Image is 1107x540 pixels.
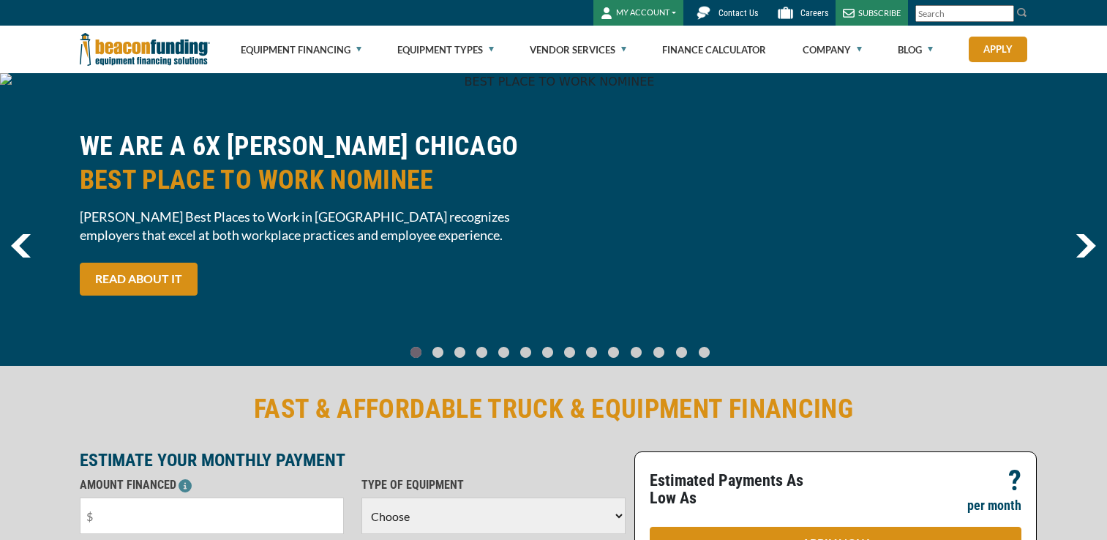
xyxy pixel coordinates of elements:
a: Company [803,26,862,73]
a: Go To Slide 4 [495,346,513,359]
a: Go To Slide 10 [627,346,645,359]
a: Go To Slide 5 [517,346,535,359]
a: Go To Slide 3 [473,346,491,359]
a: previous [11,234,31,258]
img: Search [1016,7,1028,18]
a: Go To Slide 0 [408,346,425,359]
input: Search [915,5,1014,22]
p: per month [967,497,1021,514]
h2: WE ARE A 6X [PERSON_NAME] CHICAGO [80,130,545,197]
a: Go To Slide 1 [429,346,447,359]
a: Apply [969,37,1027,62]
a: Equipment Financing [241,26,361,73]
input: $ [80,498,344,534]
a: Go To Slide 7 [561,346,579,359]
p: Estimated Payments As Low As [650,472,827,507]
a: Go To Slide 12 [672,346,691,359]
p: ESTIMATE YOUR MONTHLY PAYMENT [80,451,626,469]
img: Left Navigator [11,234,31,258]
a: Equipment Types [397,26,494,73]
span: Contact Us [718,8,758,18]
img: Right Navigator [1076,234,1096,258]
a: next [1076,234,1096,258]
a: Go To Slide 13 [695,346,713,359]
a: Blog [898,26,933,73]
a: Vendor Services [530,26,626,73]
a: Go To Slide 2 [451,346,469,359]
span: Careers [800,8,828,18]
span: BEST PLACE TO WORK NOMINEE [80,163,545,197]
a: READ ABOUT IT [80,263,198,296]
span: [PERSON_NAME] Best Places to Work in [GEOGRAPHIC_DATA] recognizes employers that excel at both wo... [80,208,545,244]
p: TYPE OF EQUIPMENT [361,476,626,494]
a: Clear search text [999,8,1010,20]
p: ? [1008,472,1021,490]
a: Go To Slide 11 [650,346,668,359]
a: Finance Calculator [662,26,766,73]
h2: FAST & AFFORDABLE TRUCK & EQUIPMENT FINANCING [80,392,1028,426]
p: AMOUNT FINANCED [80,476,344,494]
a: Go To Slide 9 [605,346,623,359]
a: Go To Slide 6 [539,346,557,359]
img: Beacon Funding Corporation logo [80,26,210,73]
a: Go To Slide 8 [583,346,601,359]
